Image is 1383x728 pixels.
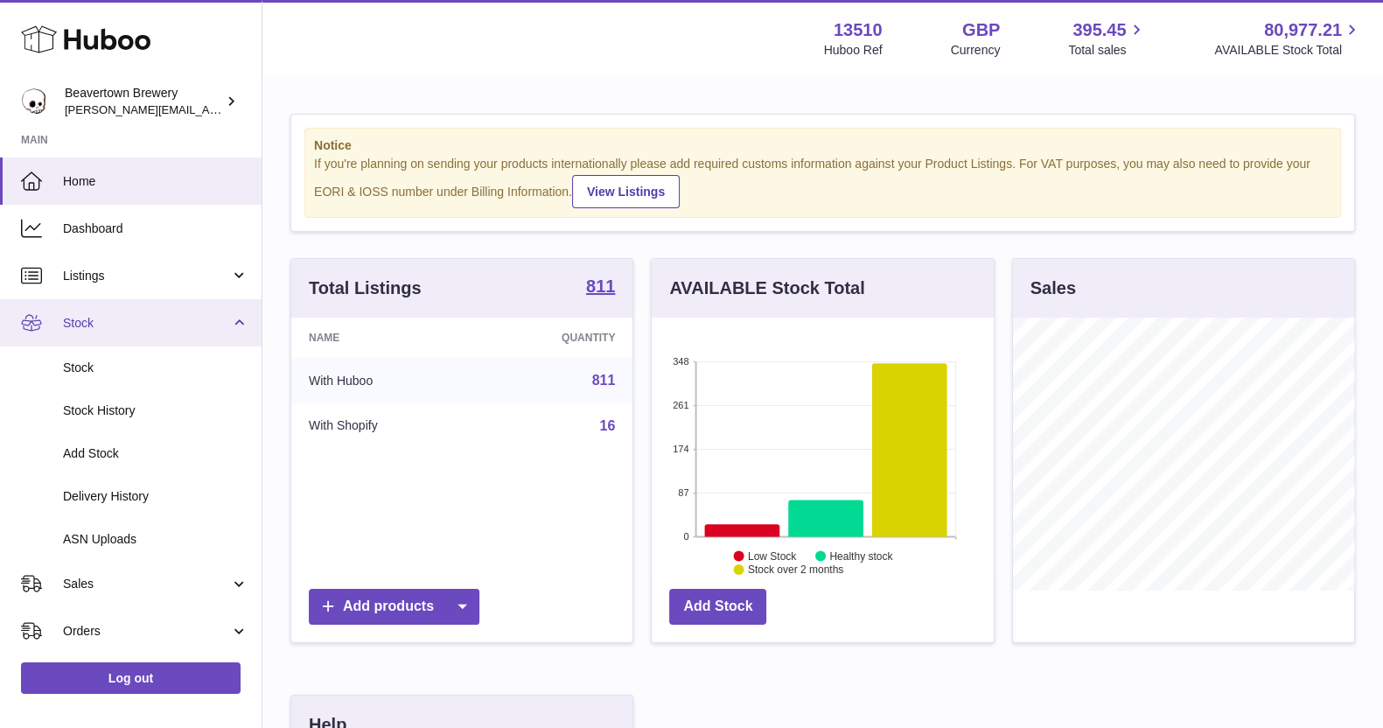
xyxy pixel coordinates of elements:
a: View Listings [572,175,680,208]
a: 811 [586,277,615,298]
a: 16 [600,418,616,433]
h3: AVAILABLE Stock Total [669,276,864,300]
text: 0 [684,531,689,542]
strong: 811 [586,277,615,295]
th: Quantity [475,318,632,358]
div: If you're planning on sending your products internationally please add required customs informati... [314,156,1331,208]
a: Log out [21,662,241,694]
strong: Notice [314,137,1331,154]
text: 87 [679,487,689,498]
text: 348 [673,356,688,367]
div: Huboo Ref [824,42,883,59]
h3: Total Listings [309,276,422,300]
a: Add Stock [669,589,766,625]
text: Healthy stock [830,549,894,562]
text: Low Stock [748,549,797,562]
text: Stock over 2 months [748,563,843,576]
div: Beavertown Brewery [65,85,222,118]
strong: GBP [962,18,1000,42]
span: Stock History [63,402,248,419]
strong: 13510 [834,18,883,42]
span: Stock [63,360,248,376]
span: 395.45 [1072,18,1126,42]
span: Listings [63,268,230,284]
a: Add products [309,589,479,625]
img: richard.gilbert-cross@beavertownbrewery.co.uk [21,88,47,115]
td: With Huboo [291,358,475,403]
span: 80,977.21 [1264,18,1342,42]
span: [PERSON_NAME][EMAIL_ADDRESS][PERSON_NAME][DOMAIN_NAME] [65,102,444,116]
text: 261 [673,400,688,410]
span: Total sales [1068,42,1146,59]
a: 80,977.21 AVAILABLE Stock Total [1214,18,1362,59]
span: AVAILABLE Stock Total [1214,42,1362,59]
span: Delivery History [63,488,248,505]
span: Orders [63,623,230,640]
th: Name [291,318,475,358]
span: Dashboard [63,220,248,237]
span: Stock [63,315,230,332]
text: 174 [673,444,688,454]
span: Add Stock [63,445,248,462]
a: 811 [592,373,616,388]
span: Home [63,173,248,190]
span: Sales [63,576,230,592]
td: With Shopify [291,403,475,449]
a: 395.45 Total sales [1068,18,1146,59]
h3: Sales [1030,276,1076,300]
span: ASN Uploads [63,531,248,548]
div: Currency [951,42,1001,59]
